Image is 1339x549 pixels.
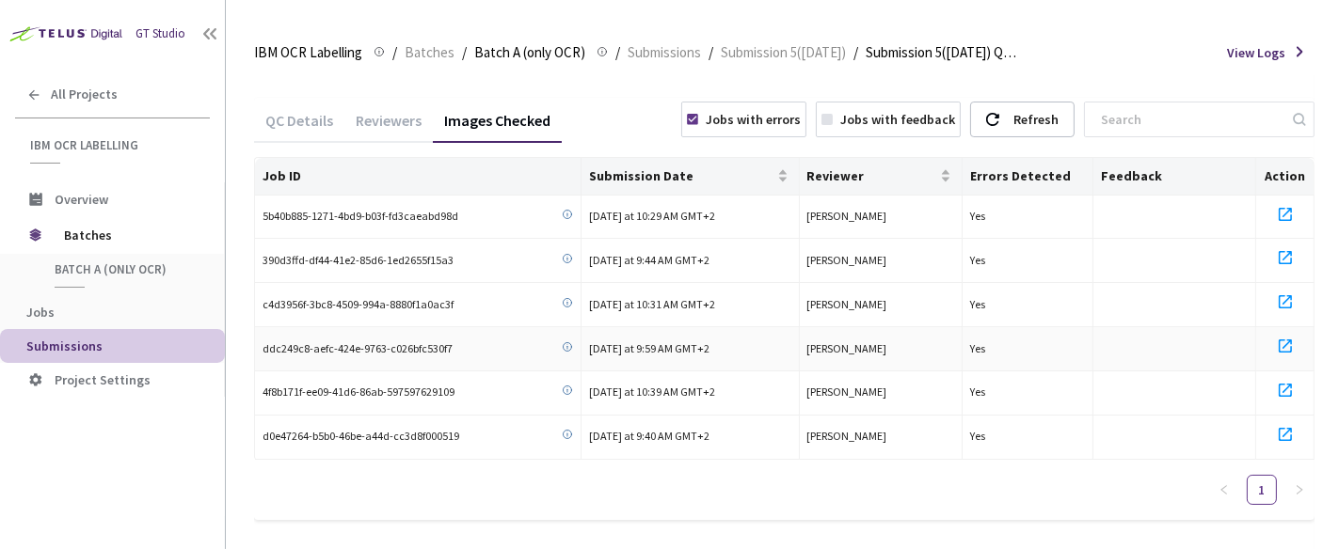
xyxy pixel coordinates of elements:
span: Submission 5([DATE]) [721,41,846,64]
li: / [615,41,620,64]
li: 1 [1247,475,1277,505]
span: 5b40b885-1271-4bd9-b03f-fd3caeabd98d [263,208,458,226]
li: Previous Page [1209,475,1239,505]
a: Submissions [624,41,705,62]
span: Overview [55,191,108,208]
span: [DATE] at 10:31 AM GMT+2 [589,297,715,311]
span: [PERSON_NAME] [807,209,887,223]
li: Next Page [1284,475,1315,505]
div: Refresh [1013,102,1059,136]
span: Yes [970,341,985,355]
span: Submissions [26,337,103,354]
span: [PERSON_NAME] [807,341,887,355]
span: Submission 5([DATE]) QC - [DATE] [866,41,1018,64]
a: 1 [1248,476,1276,504]
a: Submission 5([DATE]) [717,41,850,62]
span: d0e47264-b5b0-46be-a44d-cc3d8f000519 [263,428,459,446]
span: 390d3ffd-df44-41e2-85d6-1ed2655f15a3 [263,252,454,270]
button: right [1284,475,1315,505]
th: Action [1256,158,1315,196]
span: [DATE] at 9:59 AM GMT+2 [589,341,709,355]
a: Batches [401,41,458,62]
span: Jobs [26,304,55,321]
span: [PERSON_NAME] [807,384,887,399]
th: Reviewer [800,158,964,196]
div: Images Checked [433,111,562,143]
span: Batch A (only OCR) [474,41,585,64]
span: All Projects [51,86,118,102]
span: IBM OCR Labelling [254,41,362,64]
span: [PERSON_NAME] [807,253,887,267]
span: [DATE] at 9:40 AM GMT+2 [589,429,709,443]
span: View Logs [1227,43,1285,62]
span: right [1294,484,1305,495]
input: Search [1090,102,1290,136]
li: / [392,41,397,64]
th: Submission Date [582,158,799,196]
span: [PERSON_NAME] [807,297,887,311]
li: / [462,41,467,64]
div: Jobs with feedback [840,110,955,129]
th: Job ID [255,158,582,196]
span: [DATE] at 9:44 AM GMT+2 [589,253,709,267]
div: Reviewers [344,111,433,143]
span: Yes [970,429,985,443]
span: Submission Date [589,168,773,183]
span: Batches [64,216,193,254]
span: Yes [970,253,985,267]
span: Batches [405,41,454,64]
span: [PERSON_NAME] [807,429,887,443]
span: [DATE] at 10:39 AM GMT+2 [589,384,715,399]
span: Reviewer [807,168,937,183]
div: Jobs with errors [706,110,801,129]
span: Yes [970,209,985,223]
span: ddc249c8-aefc-424e-9763-c026bfc530f7 [263,340,453,358]
li: / [853,41,858,64]
span: IBM OCR Labelling [30,137,199,153]
th: Errors Detected [963,158,1093,196]
span: Submissions [628,41,701,64]
span: 4f8b171f-ee09-41d6-86ab-597597629109 [263,384,454,401]
span: Project Settings [55,371,151,388]
span: Batch A (only OCR) [55,261,194,277]
div: GT Studio [135,25,185,43]
th: Feedback [1093,158,1257,196]
span: left [1219,484,1230,495]
span: [DATE] at 10:29 AM GMT+2 [589,209,715,223]
span: Yes [970,297,985,311]
button: left [1209,475,1239,505]
div: QC Details [254,111,344,143]
span: Yes [970,384,985,399]
span: c4d3956f-3bc8-4509-994a-8880f1a0ac3f [263,296,454,314]
li: / [709,41,713,64]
